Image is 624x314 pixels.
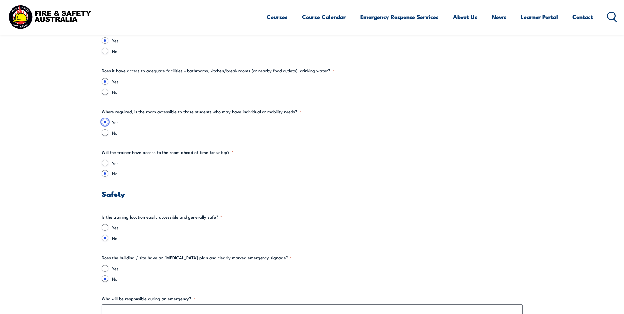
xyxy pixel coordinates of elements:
[102,149,233,156] legend: Will the trainer have access to the room ahead of time for setup?
[360,8,438,26] a: Emergency Response Services
[112,160,523,166] label: Yes
[102,190,523,197] h3: Safety
[102,295,523,302] label: Who will be responsible during an emergency?
[112,89,523,95] label: No
[102,214,222,220] legend: Is the training location easily accessible and generally safe?
[112,235,523,241] label: No
[267,8,287,26] a: Courses
[112,265,523,272] label: Yes
[453,8,477,26] a: About Us
[102,254,292,261] legend: Does the building / site have an [MEDICAL_DATA] plan and clearly marked emergency signage?
[102,108,301,115] legend: Where required, is the room accessible to those students who may have individual or mobility needs?
[492,8,506,26] a: News
[572,8,593,26] a: Contact
[302,8,346,26] a: Course Calendar
[112,275,523,282] label: No
[521,8,558,26] a: Learner Portal
[112,37,523,44] label: Yes
[112,224,523,231] label: Yes
[112,78,523,85] label: Yes
[102,67,334,74] legend: Does it have access to adequate facilities – bathrooms, kitchen/break rooms (or nearby food outle...
[112,170,523,177] label: No
[112,119,523,125] label: Yes
[112,129,523,136] label: No
[112,48,523,54] label: No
